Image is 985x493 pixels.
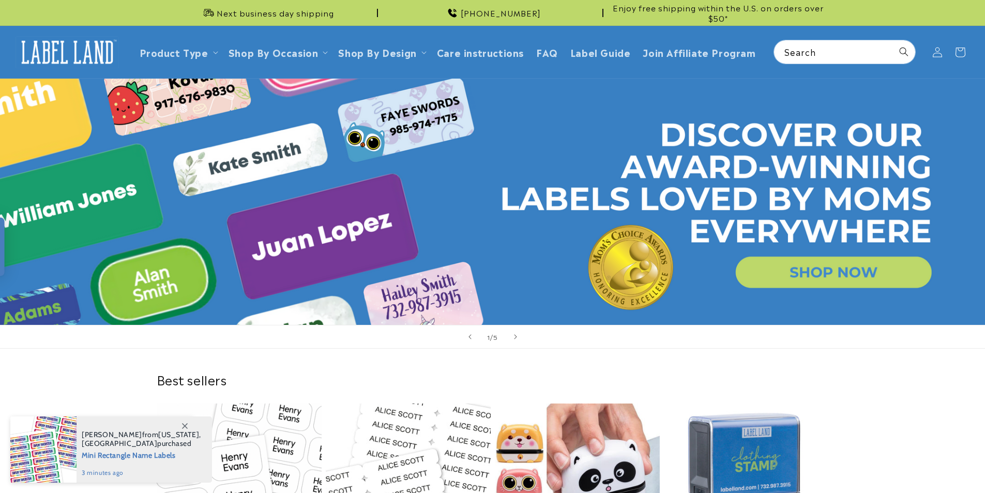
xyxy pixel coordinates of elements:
[493,332,498,342] span: 5
[222,40,332,64] summary: Shop By Occasion
[608,3,829,23] span: Enjoy free shipping within the U.S. on orders over $50*
[16,36,119,68] img: Label Land
[332,40,430,64] summary: Shop By Design
[564,40,637,64] a: Label Guide
[229,46,319,58] span: Shop By Occasion
[504,325,527,348] button: Next slide
[892,40,915,63] button: Search
[461,8,541,18] span: [PHONE_NUMBER]
[536,46,558,58] span: FAQ
[12,32,123,72] a: Label Land
[338,45,416,59] a: Shop By Design
[157,371,829,387] h2: Best sellers
[437,46,524,58] span: Care instructions
[431,40,530,64] a: Care instructions
[217,8,334,18] span: Next business day shipping
[570,46,631,58] span: Label Guide
[487,332,490,342] span: 1
[82,430,201,448] span: from , purchased
[82,430,142,439] span: [PERSON_NAME]
[637,40,762,64] a: Join Affiliate Program
[140,45,208,59] a: Product Type
[490,332,493,342] span: /
[643,46,755,58] span: Join Affiliate Program
[530,40,564,64] a: FAQ
[82,439,157,448] span: [GEOGRAPHIC_DATA]
[158,430,199,439] span: [US_STATE]
[133,40,222,64] summary: Product Type
[459,325,481,348] button: Previous slide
